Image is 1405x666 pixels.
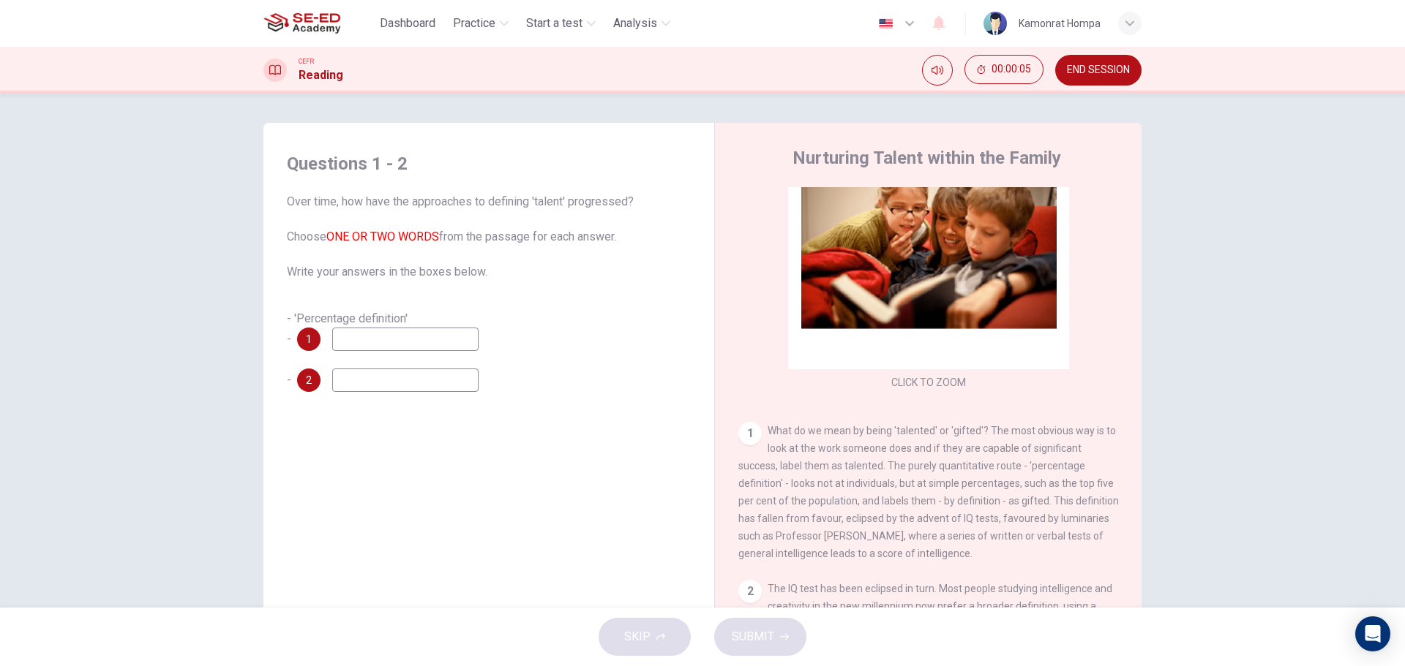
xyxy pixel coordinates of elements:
[738,580,762,603] div: 2
[613,15,657,32] span: Analysis
[738,425,1119,559] span: What do we mean by being 'talented' or 'gifted'? The most obvious way is to look at the work some...
[374,10,441,37] button: Dashboard
[607,10,676,37] button: Analysis
[1055,55,1142,86] button: END SESSION
[326,230,439,243] font: ONE OR TWO WORDS
[299,56,314,67] span: CEFR
[306,334,312,344] span: 1
[453,15,495,32] span: Practice
[964,55,1044,86] div: Hide
[526,15,582,32] span: Start a test
[287,152,691,175] h4: Questions 1 - 2
[380,15,435,32] span: Dashboard
[447,10,514,37] button: Practice
[793,146,1061,170] h4: Nurturing Talent within the Family
[263,9,374,38] a: SE-ED Academy logo
[964,55,1044,84] button: 00:00:05
[1067,64,1130,76] span: END SESSION
[922,55,953,86] div: Mute
[287,193,691,281] span: Over time, how have the approaches to defining 'talent' progressed? Choose from the passage for e...
[983,12,1007,35] img: Profile picture
[306,375,312,385] span: 2
[1019,15,1101,32] div: Kamonrat Hompa
[299,67,343,84] h1: Reading
[287,311,408,346] span: - 'Percentage definition' -
[1355,616,1390,651] div: Open Intercom Messenger
[738,422,762,445] div: 1
[263,9,340,38] img: SE-ED Academy logo
[877,18,895,29] img: en
[992,64,1031,75] span: 00:00:05
[287,373,291,387] span: -
[520,10,602,37] button: Start a test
